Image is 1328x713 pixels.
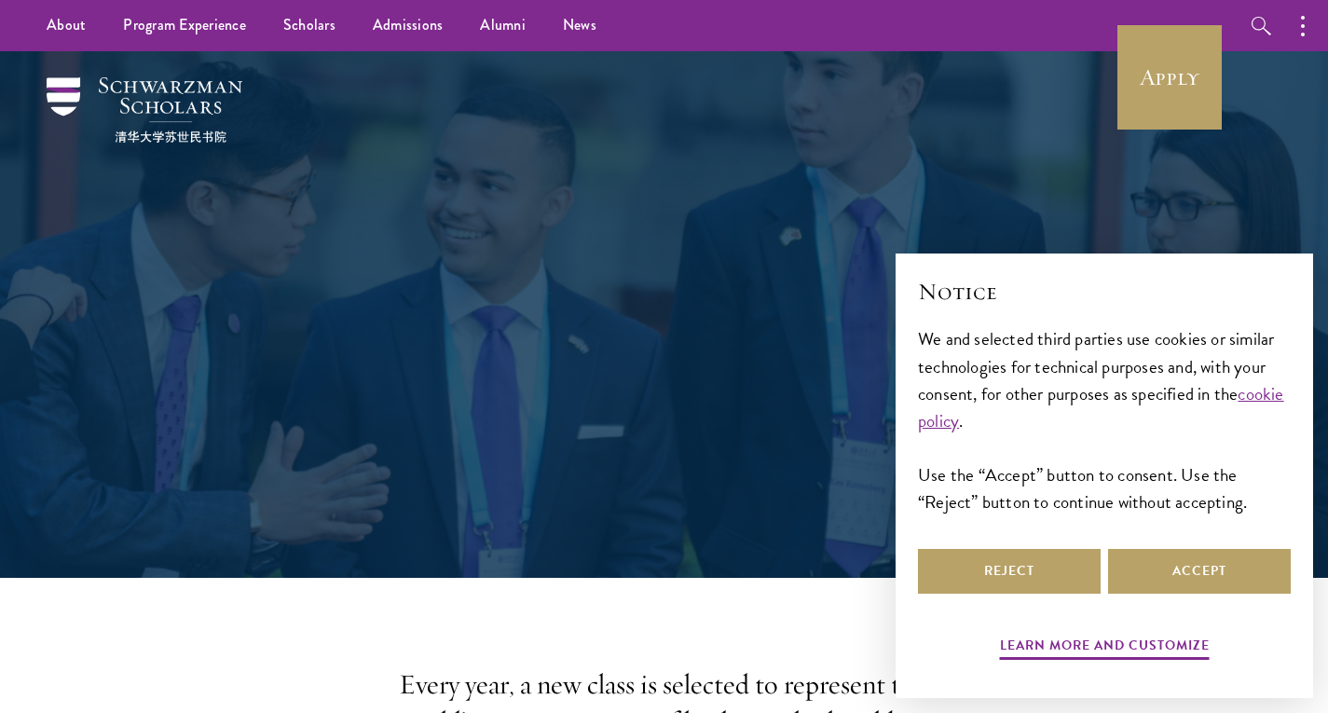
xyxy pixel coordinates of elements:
button: Learn more and customize [1000,634,1210,663]
button: Reject [918,549,1101,594]
div: We and selected third parties use cookies or similar technologies for technical purposes and, wit... [918,325,1291,514]
a: Apply [1117,25,1222,130]
button: Accept [1108,549,1291,594]
a: cookie policy [918,380,1284,434]
img: Schwarzman Scholars [47,77,242,143]
h2: Notice [918,276,1291,308]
